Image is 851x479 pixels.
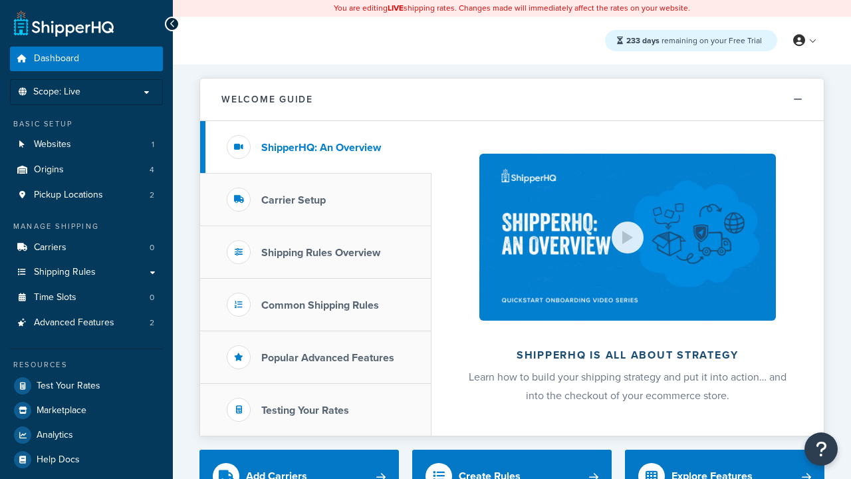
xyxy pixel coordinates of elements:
[469,369,787,403] span: Learn how to build your shipping strategy and put it into action… and into the checkout of your e...
[37,381,100,392] span: Test Your Rates
[37,430,73,441] span: Analytics
[10,236,163,260] li: Carriers
[10,158,163,182] li: Origins
[221,94,313,104] h2: Welcome Guide
[10,47,163,71] a: Dashboard
[261,404,349,416] h3: Testing Your Rates
[804,432,838,466] button: Open Resource Center
[10,132,163,157] a: Websites1
[10,285,163,310] li: Time Slots
[152,139,154,150] span: 1
[34,242,66,253] span: Carriers
[261,299,379,311] h3: Common Shipping Rules
[261,194,326,206] h3: Carrier Setup
[10,118,163,130] div: Basic Setup
[34,139,71,150] span: Websites
[10,374,163,398] a: Test Your Rates
[200,79,824,121] button: Welcome Guide
[10,359,163,371] div: Resources
[10,448,163,472] a: Help Docs
[10,311,163,335] a: Advanced Features2
[10,132,163,157] li: Websites
[34,292,76,303] span: Time Slots
[10,221,163,232] div: Manage Shipping
[10,183,163,208] a: Pickup Locations2
[10,311,163,335] li: Advanced Features
[34,317,114,329] span: Advanced Features
[34,190,103,201] span: Pickup Locations
[261,352,394,364] h3: Popular Advanced Features
[34,53,79,65] span: Dashboard
[37,405,86,416] span: Marketplace
[10,285,163,310] a: Time Slots0
[626,35,660,47] strong: 233 days
[150,164,154,176] span: 4
[150,242,154,253] span: 0
[33,86,80,98] span: Scope: Live
[37,454,80,466] span: Help Docs
[261,142,381,154] h3: ShipperHQ: An Overview
[388,2,404,14] b: LIVE
[10,183,163,208] li: Pickup Locations
[10,158,163,182] a: Origins4
[479,154,776,321] img: ShipperHQ is all about strategy
[150,292,154,303] span: 0
[261,247,380,259] h3: Shipping Rules Overview
[10,236,163,260] a: Carriers0
[10,423,163,447] a: Analytics
[150,190,154,201] span: 2
[626,35,762,47] span: remaining on your Free Trial
[10,260,163,285] a: Shipping Rules
[467,349,789,361] h2: ShipperHQ is all about strategy
[34,164,64,176] span: Origins
[150,317,154,329] span: 2
[10,399,163,422] a: Marketplace
[34,267,96,278] span: Shipping Rules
